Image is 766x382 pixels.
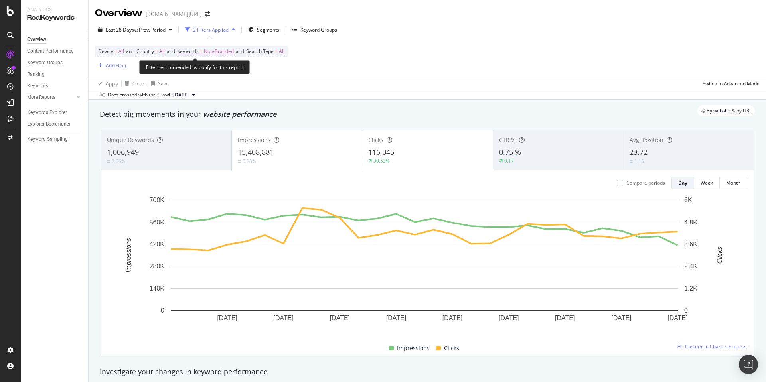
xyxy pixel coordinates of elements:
div: Keywords Explorer [27,108,67,117]
span: and [236,48,244,55]
button: Week [694,177,720,189]
span: Non-Branded [204,46,234,57]
a: Explorer Bookmarks [27,120,83,128]
span: All [279,46,284,57]
text: 560K [150,219,165,225]
a: Keyword Groups [27,59,83,67]
button: Month [720,177,747,189]
a: Content Performance [27,47,83,55]
button: [DATE] [170,90,198,100]
div: Keyword Groups [27,59,63,67]
div: Day [678,179,687,186]
span: CTR % [499,136,516,144]
span: Unique Keywords [107,136,154,144]
text: [DATE] [217,315,237,321]
span: Device [98,48,113,55]
span: Clicks [368,136,383,144]
button: Day [671,177,694,189]
span: Clicks [444,343,459,353]
span: = [200,48,203,55]
div: [DOMAIN_NAME][URL] [146,10,202,18]
span: Search Type [246,48,274,55]
span: All [118,46,124,57]
text: [DATE] [499,315,519,321]
div: 0.17 [504,158,514,164]
text: Impressions [125,238,132,272]
span: Avg. Position [630,136,663,144]
span: and [167,48,175,55]
div: Ranking [27,70,45,79]
div: Keyword Sampling [27,135,68,144]
button: Segments [245,23,282,36]
span: Country [136,48,154,55]
a: Overview [27,35,83,44]
span: = [115,48,117,55]
div: Apply [106,80,118,87]
div: Investigate your changes in keyword performance [100,367,755,377]
div: Keyword Groups [300,26,337,33]
span: Impressions [397,343,430,353]
svg: A chart. [107,196,741,334]
text: [DATE] [330,315,350,321]
span: All [159,46,165,57]
span: 116,045 [368,147,394,157]
button: Last 28 DaysvsPrev. Period [95,23,175,36]
div: Data crossed with the Crawl [108,91,170,98]
text: 2.4K [684,263,697,270]
a: Ranking [27,70,83,79]
div: More Reports [27,93,55,102]
div: 30.53% [373,158,390,164]
text: 6K [684,197,692,203]
text: 140K [150,285,165,292]
div: 0.23% [243,158,256,165]
div: Clear [132,80,144,87]
span: Keywords [177,48,199,55]
button: 2 Filters Applied [182,23,238,36]
div: Week [701,179,713,186]
div: Explorer Bookmarks [27,120,70,128]
button: Save [148,77,169,90]
text: 280K [150,263,165,270]
text: [DATE] [274,315,294,321]
div: RealKeywords [27,13,82,22]
button: Clear [122,77,144,90]
img: Equal [238,160,241,163]
button: Keyword Groups [289,23,340,36]
div: Open Intercom Messenger [739,355,758,374]
span: 15,408,881 [238,147,274,157]
span: Customize Chart in Explorer [685,343,747,350]
a: Customize Chart in Explorer [677,343,747,350]
div: Switch to Advanced Mode [703,80,760,87]
span: Segments [257,26,279,33]
span: and [126,48,134,55]
text: 1.2K [684,285,697,292]
div: 2 Filters Applied [193,26,229,33]
div: Save [158,80,169,87]
button: Add Filter [95,61,127,70]
div: arrow-right-arrow-left [205,11,210,17]
span: 1,006,949 [107,147,139,157]
span: = [275,48,278,55]
text: 0 [684,307,688,314]
text: [DATE] [442,315,462,321]
span: By website & by URL [707,108,752,113]
a: Keywords Explorer [27,108,83,117]
div: 1.15 [634,158,644,165]
div: Add Filter [106,62,127,69]
span: vs Prev. Period [134,26,166,33]
button: Switch to Advanced Mode [699,77,760,90]
a: Keywords [27,82,83,90]
text: Clicks [716,247,723,264]
text: [DATE] [555,315,575,321]
text: 4.8K [684,219,697,225]
a: Keyword Sampling [27,135,83,144]
text: 3.6K [684,241,697,248]
div: Filter recommended by botify for this report [139,60,250,74]
div: Overview [27,35,46,44]
div: 2.86% [112,158,125,165]
div: Content Performance [27,47,73,55]
div: Overview [95,6,142,20]
img: Equal [107,160,110,163]
div: legacy label [697,105,755,116]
